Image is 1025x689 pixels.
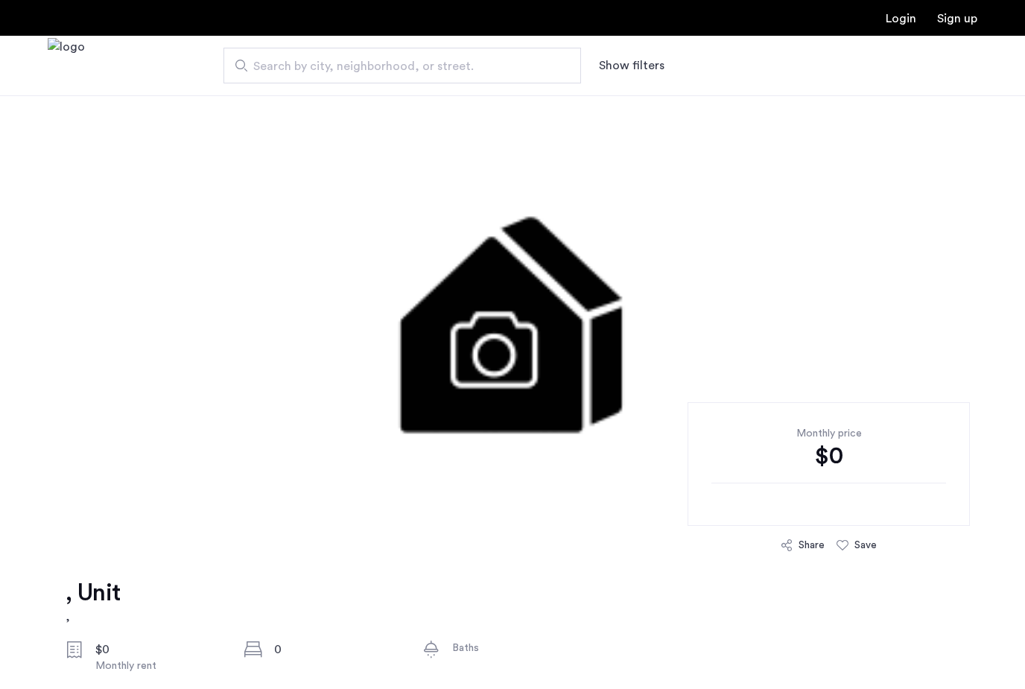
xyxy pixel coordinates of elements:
[66,578,120,626] a: , Unit,
[452,641,577,655] div: Baths
[253,57,539,75] span: Search by city, neighborhood, or street.
[799,538,825,553] div: Share
[185,95,841,542] img: 3.gif
[854,538,877,553] div: Save
[937,13,977,25] a: Registration
[95,641,220,658] div: $0
[66,578,120,608] h1: , Unit
[48,38,85,94] a: Cazamio Logo
[711,441,946,471] div: $0
[66,608,120,626] h2: ,
[886,13,916,25] a: Login
[223,48,581,83] input: Apartment Search
[48,38,85,94] img: logo
[95,658,220,673] div: Monthly rent
[599,57,664,74] button: Show or hide filters
[274,641,399,658] div: 0
[711,426,946,441] div: Monthly price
